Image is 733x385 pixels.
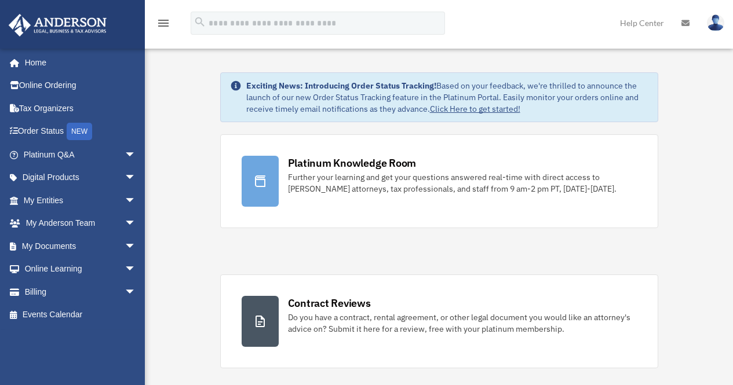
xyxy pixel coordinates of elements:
[8,74,154,97] a: Online Ordering
[125,143,148,167] span: arrow_drop_down
[125,189,148,212] span: arrow_drop_down
[246,80,436,91] strong: Exciting News: Introducing Order Status Tracking!
[8,97,154,120] a: Tax Organizers
[125,234,148,258] span: arrow_drop_down
[5,14,110,36] img: Anderson Advisors Platinum Portal
[288,171,637,195] div: Further your learning and get your questions answered real-time with direct access to [PERSON_NAM...
[8,51,148,74] a: Home
[125,166,148,190] span: arrow_drop_down
[288,156,417,170] div: Platinum Knowledge Room
[288,311,637,335] div: Do you have a contract, rental agreement, or other legal document you would like an attorney's ad...
[125,280,148,304] span: arrow_drop_down
[8,120,154,144] a: Order StatusNEW
[125,258,148,281] span: arrow_drop_down
[8,212,154,235] a: My Anderson Teamarrow_drop_down
[8,166,154,189] a: Digital Productsarrow_drop_down
[67,123,92,140] div: NEW
[220,274,658,368] a: Contract Reviews Do you have a contract, rental agreement, or other legal document you would like...
[125,212,148,236] span: arrow_drop_down
[288,296,371,310] div: Contract Reviews
[220,134,658,228] a: Platinum Knowledge Room Further your learning and get your questions answered real-time with dire...
[430,104,520,114] a: Click Here to get started!
[156,20,170,30] a: menu
[246,80,648,115] div: Based on your feedback, we're thrilled to announce the launch of our new Order Status Tracking fe...
[194,16,206,28] i: search
[8,303,154,327] a: Events Calendar
[707,14,724,31] img: User Pic
[8,234,154,258] a: My Documentsarrow_drop_down
[156,16,170,30] i: menu
[8,280,154,303] a: Billingarrow_drop_down
[8,143,154,166] a: Platinum Q&Aarrow_drop_down
[8,189,154,212] a: My Entitiesarrow_drop_down
[8,258,154,281] a: Online Learningarrow_drop_down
